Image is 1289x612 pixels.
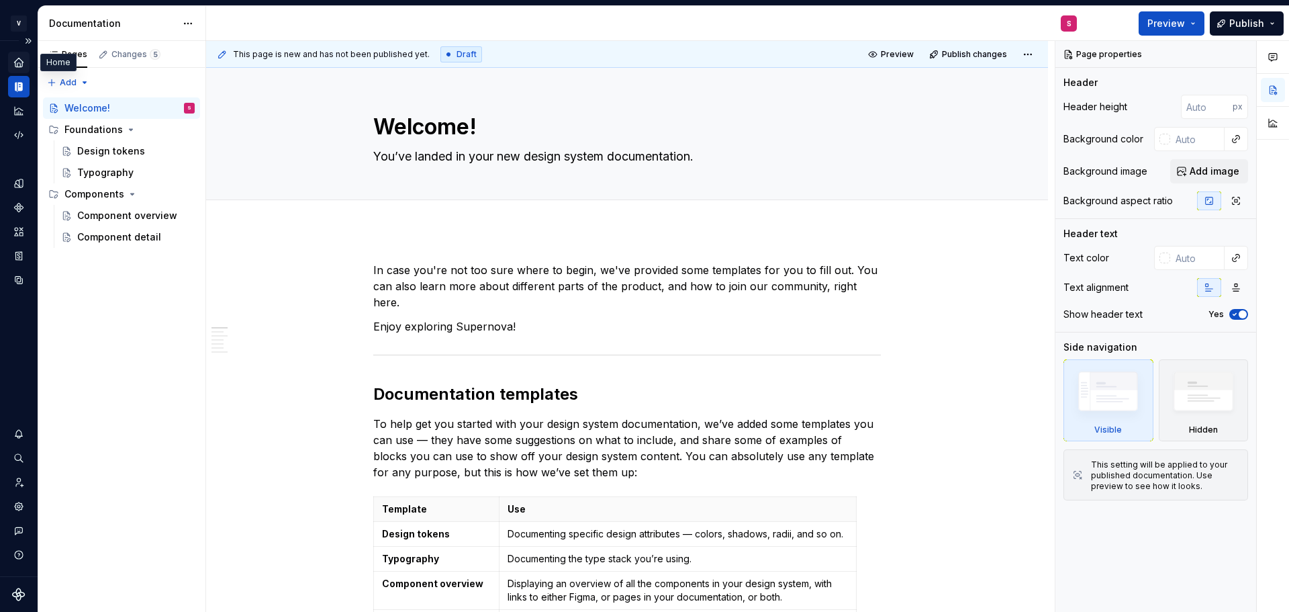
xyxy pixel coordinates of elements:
[3,9,35,38] button: V
[64,101,110,115] div: Welcome!
[1063,251,1109,265] div: Text color
[1063,194,1173,208] div: Background aspect ratio
[508,552,847,566] p: Documenting the type stack you’re using.
[19,32,38,50] button: Expand sidebar
[49,17,176,30] div: Documentation
[77,230,161,244] div: Component detail
[64,123,123,136] div: Foundations
[8,124,30,146] a: Code automation
[382,578,483,589] strong: Component overview
[942,49,1007,60] span: Publish changes
[48,49,87,60] div: Pages
[1063,76,1098,89] div: Header
[1139,11,1204,36] button: Preview
[43,97,200,248] div: Page tree
[1063,227,1118,241] div: Header text
[1170,127,1225,151] input: Auto
[1063,308,1143,321] div: Show header text
[233,49,430,60] span: This page is new and has not been published yet.
[60,77,77,88] span: Add
[1233,101,1243,112] p: px
[1091,460,1239,492] div: This setting will be applied to your published documentation. Use preview to see how it looks.
[1170,246,1225,270] input: Auto
[8,447,30,469] button: Search ⌘K
[382,528,450,539] strong: Design tokens
[373,262,881,310] p: In case you're not too sure where to begin, we've provided some templates for you to fill out. Yo...
[77,166,134,179] div: Typography
[1094,425,1122,435] div: Visible
[925,45,1013,64] button: Publish changes
[1063,281,1129,294] div: Text alignment
[1159,359,1249,441] div: Hidden
[12,588,26,601] svg: Supernova Logo
[373,318,881,335] p: Enjoy exploring Supernova!
[64,187,124,201] div: Components
[1210,11,1284,36] button: Publish
[373,416,881,480] p: To help get you started with your design system documentation, we’ve added some templates you can...
[1189,425,1218,435] div: Hidden
[1208,309,1224,320] label: Yes
[8,245,30,267] a: Storybook stories
[8,100,30,122] a: Analytics
[508,527,847,541] p: Documenting specific design attributes — colors, shadows, radii, and so on.
[373,384,881,405] h2: Documentation templates
[187,101,191,115] div: S
[864,45,920,64] button: Preview
[508,502,847,516] p: Use
[8,423,30,445] button: Notifications
[1063,341,1137,354] div: Side navigation
[1190,165,1239,178] span: Add image
[43,97,200,119] a: Welcome!S
[1063,100,1127,114] div: Header height
[11,15,27,32] div: V
[8,173,30,194] a: Design tokens
[8,496,30,517] a: Settings
[56,140,200,162] a: Design tokens
[1170,159,1248,183] button: Add image
[8,472,30,493] div: Invite team
[150,49,160,60] span: 5
[371,146,878,167] textarea: You’ve landed in your new design system documentation.
[8,76,30,97] a: Documentation
[1147,17,1185,30] span: Preview
[1063,165,1147,178] div: Background image
[43,73,93,92] button: Add
[1063,132,1143,146] div: Background color
[56,162,200,183] a: Typography
[382,553,439,564] strong: Typography
[8,197,30,218] div: Components
[43,119,200,140] div: Foundations
[371,111,878,143] textarea: Welcome!
[43,183,200,205] div: Components
[77,209,177,222] div: Component overview
[8,520,30,541] button: Contact support
[457,49,477,60] span: Draft
[56,226,200,248] a: Component detail
[40,54,77,71] div: Home
[8,52,30,73] a: Home
[382,502,491,516] p: Template
[77,144,145,158] div: Design tokens
[881,49,914,60] span: Preview
[56,205,200,226] a: Component overview
[1181,95,1233,119] input: Auto
[8,221,30,243] a: Assets
[8,269,30,291] a: Data sources
[1063,359,1153,441] div: Visible
[1067,18,1071,29] div: S
[508,577,847,604] p: Displaying an overview of all the components in your design system, with links to either Figma, o...
[111,49,160,60] div: Changes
